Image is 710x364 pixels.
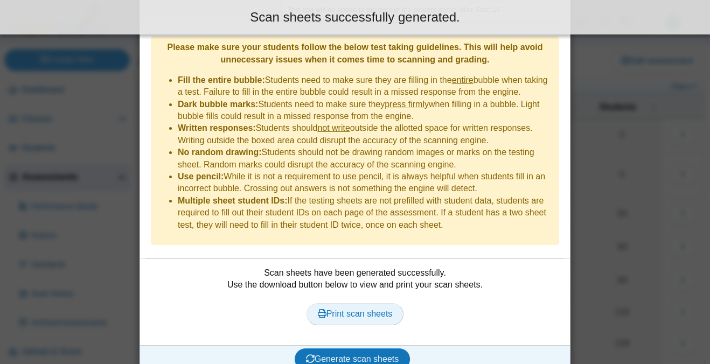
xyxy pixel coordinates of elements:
[178,122,554,146] li: Students should outside the allotted space for written responses. Writing outside the boxed area ...
[178,123,256,132] b: Written responses:
[317,123,350,132] u: not write
[178,100,258,109] b: Dark bubble marks:
[178,195,554,231] li: If the testing sheets are not prefilled with student data, students are required to fill out thei...
[306,354,399,363] span: Generate scan sheets
[307,303,404,325] a: Print scan sheets
[178,146,554,171] li: Students should not be drawing random images or marks on the testing sheet. Random marks could di...
[178,196,288,205] b: Multiple sheet student IDs:
[178,75,265,85] b: Fill the entire bubble:
[385,100,429,109] u: press firmly
[318,309,393,318] span: Print scan sheets
[167,43,542,64] b: Please make sure your students follow the below test taking guidelines. This will help avoid unne...
[178,74,554,99] li: Students need to make sure they are filling in the bubble when taking a test. Failure to fill in ...
[178,99,554,123] li: Students need to make sure they when filling in a bubble. Light bubble fills could result in a mi...
[145,267,565,337] div: Scan sheets have been generated successfully. Use the download button below to view and print you...
[178,148,262,157] b: No random drawing:
[178,171,554,195] li: While it is not a requirement to use pencil, it is always helpful when students fill in an incorr...
[8,8,702,26] div: Scan sheets successfully generated.
[178,172,224,181] b: Use pencil:
[452,75,474,85] u: entire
